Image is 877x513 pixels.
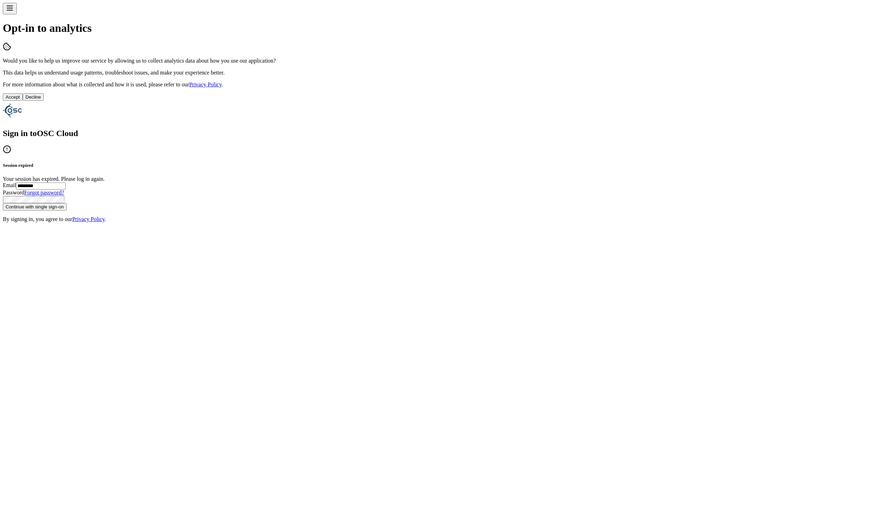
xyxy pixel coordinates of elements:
[189,81,222,87] a: Privacy Policy
[3,163,874,168] h5: Session expired
[3,216,874,222] p: By signing in, you agree to our .
[3,190,24,195] label: Password
[3,93,23,101] button: Accept
[3,58,874,64] p: Would you like to help us improve our service by allowing us to collect analytics data about how ...
[3,182,16,188] label: Email
[3,101,22,120] img: Logo
[3,129,874,138] h2: Sign in to OSC Cloud
[23,93,44,101] button: Decline
[3,203,67,211] button: Continue with single sign-on
[72,216,105,222] a: Privacy Policy
[22,101,42,120] img: Logo
[3,70,874,76] p: This data helps us understand usage patterns, troubleshoot issues, and make your experience better.
[24,190,64,195] a: Forgot password?
[3,81,874,88] p: For more information about what is collected and how it is used, please refer to our .
[3,22,874,35] h1: Opt-in to analytics
[3,176,874,182] div: Your session has expired. Please log in again.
